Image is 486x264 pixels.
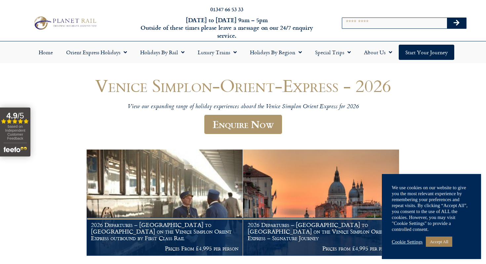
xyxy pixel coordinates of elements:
[3,45,483,60] nav: Menu
[204,115,282,134] a: Enquire Now
[243,150,399,256] img: Orient Express Special Venice compressed
[248,222,395,241] h1: 2026 Departures – [GEOGRAPHIC_DATA] to [GEOGRAPHIC_DATA] on the Venice Simplon Orient Express – S...
[210,5,243,13] a: 01347 66 53 33
[308,45,357,60] a: Special Trips
[32,45,60,60] a: Home
[399,45,454,60] a: Start your Journey
[392,185,471,232] div: We use cookies on our website to give you the most relevant experience by remembering your prefer...
[357,45,399,60] a: About Us
[60,45,134,60] a: Orient Express Holidays
[31,15,98,31] img: Planet Rail Train Holidays Logo
[392,239,423,245] a: Cookie Settings
[243,150,399,256] a: 2026 Departures – [GEOGRAPHIC_DATA] to [GEOGRAPHIC_DATA] on the Venice Simplon Orient Express – S...
[191,45,243,60] a: Luxury Trains
[426,237,452,247] a: Accept All
[447,18,466,28] button: Search
[134,45,191,60] a: Holidays by Rail
[91,222,238,241] h1: 2026 Departures – [GEOGRAPHIC_DATA] to [GEOGRAPHIC_DATA] on the Venice Simplon Orient Express out...
[91,245,238,252] p: Prices From £4,995 per person
[243,45,308,60] a: Holidays by Region
[248,245,395,252] p: Prices from £4,995 per person
[131,16,322,39] h6: [DATE] to [DATE] 9am – 5pm Outside of these times please leave a message on our 24/7 enquiry serv...
[45,76,441,95] h1: Venice Simplon-Orient-Express - 2026
[87,150,243,256] a: 2026 Departures – [GEOGRAPHIC_DATA] to [GEOGRAPHIC_DATA] on the Venice Simplon Orient Express out...
[45,103,441,111] p: View our expanding range of holiday experiences aboard the Venice Simplon Orient Express for 2026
